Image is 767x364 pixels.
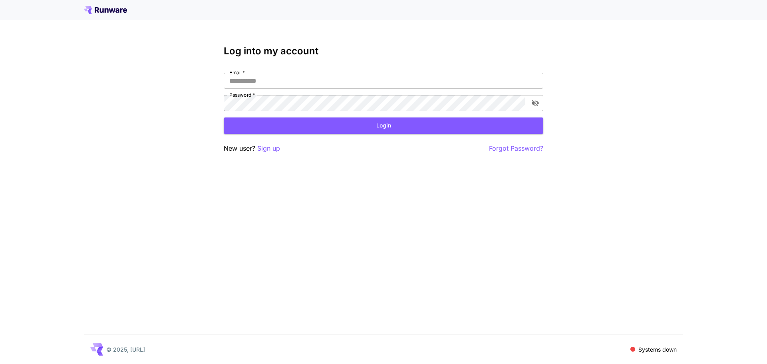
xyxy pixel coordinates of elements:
button: Sign up [257,143,280,153]
button: Forgot Password? [489,143,543,153]
button: toggle password visibility [528,96,542,110]
p: New user? [224,143,280,153]
label: Password [229,91,255,98]
label: Email [229,69,245,76]
p: © 2025, [URL] [106,345,145,354]
button: Login [224,117,543,134]
p: Systems down [638,345,677,354]
h3: Log into my account [224,46,543,57]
